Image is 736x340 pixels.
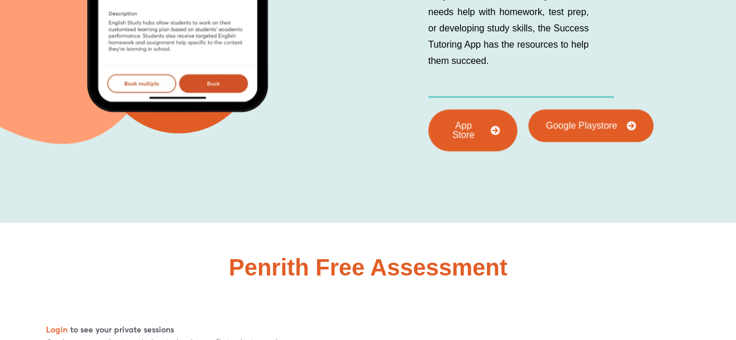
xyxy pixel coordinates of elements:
[229,256,507,279] h2: Penrith Free Assessment
[428,109,517,151] a: App Store
[446,121,481,139] span: App Store
[546,121,617,130] span: Google Playstore
[528,109,653,142] a: Google Playstore
[542,209,736,340] iframe: Chat Widget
